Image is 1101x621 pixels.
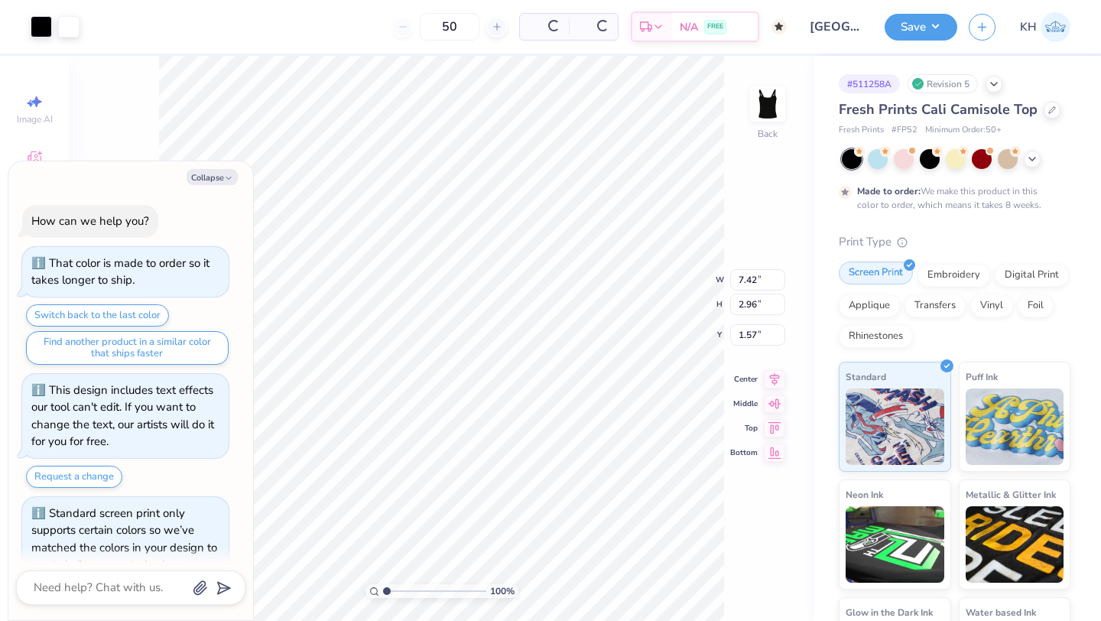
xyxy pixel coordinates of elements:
span: Minimum Order: 50 + [925,124,1002,137]
img: Kayley Harris [1041,12,1070,42]
a: KH [1020,12,1070,42]
strong: Made to order: [857,185,921,197]
span: Image AI [17,113,53,125]
div: Revision 5 [908,74,978,93]
div: We make this product in this color to order, which means it takes 8 weeks. [857,184,1045,212]
span: Bottom [730,447,758,458]
div: That color is made to order so it takes longer to ship. [31,255,209,288]
img: Neon Ink [846,506,944,583]
div: Rhinestones [839,325,913,348]
input: Untitled Design [798,11,873,42]
span: Neon Ink [846,486,883,502]
span: Center [730,374,758,385]
span: 100 % [490,584,515,598]
span: Metallic & Glitter Ink [966,486,1056,502]
button: Request a change [26,466,122,488]
span: KH [1020,18,1037,36]
div: Back [758,127,778,141]
span: Fresh Prints Cali Camisole Top [839,100,1038,119]
div: Digital Print [995,264,1069,287]
span: Water based Ink [966,604,1036,620]
img: Metallic & Glitter Ink [966,506,1064,583]
img: Standard [846,389,944,465]
img: Back [752,89,783,119]
div: Embroidery [917,264,990,287]
div: This design includes text effects our tool can't edit. If you want to change the text, our artist... [31,382,214,450]
button: Switch back to the last color [26,304,169,327]
div: # 511258A [839,74,900,93]
button: Save [885,14,957,41]
div: Transfers [905,294,966,317]
span: Puff Ink [966,369,998,385]
div: Applique [839,294,900,317]
div: Foil [1018,294,1054,317]
span: N/A [680,19,698,35]
span: Top [730,423,758,434]
span: FREE [707,21,723,32]
span: # FP52 [892,124,917,137]
img: Puff Ink [966,389,1064,465]
button: Collapse [187,169,238,185]
button: Find another product in a similar color that ships faster [26,331,229,365]
div: How can we help you? [31,213,149,229]
span: Standard [846,369,886,385]
div: Vinyl [970,294,1013,317]
span: Glow in the Dark Ink [846,604,933,620]
span: Middle [730,398,758,409]
div: Standard screen print only supports certain colors so we’ve matched the colors in your design to ... [31,506,217,573]
div: Print Type [839,233,1070,251]
input: – – [420,13,479,41]
div: Screen Print [839,262,913,284]
span: Fresh Prints [839,124,884,137]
